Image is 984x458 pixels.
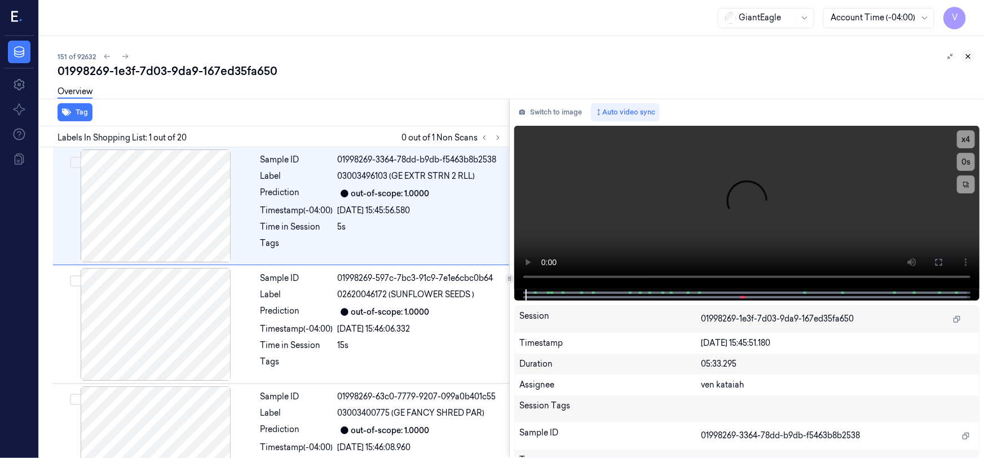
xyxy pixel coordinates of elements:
div: Prediction [261,187,333,200]
div: Session [519,310,701,328]
span: 151 of 92632 [58,52,96,61]
div: [DATE] 15:45:51.180 [701,337,974,349]
div: 01998269-63c0-7779-9207-099a0b401c55 [338,391,502,403]
span: 01998269-3364-78dd-b9db-f5463b8b2538 [701,430,861,442]
div: Sample ID [261,272,333,284]
span: 02620046172 (SUNFLOWER SEEDS ) [338,289,475,301]
span: Labels In Shopping List: 1 out of 20 [58,132,187,144]
span: 01998269-1e3f-7d03-9da9-167ed35fa650 [701,313,854,325]
div: Duration [519,358,701,370]
div: 05:33.295 [701,358,974,370]
div: Label [261,289,333,301]
button: Select row [70,157,81,168]
div: Timestamp (-04:00) [261,323,333,335]
div: Tags [261,237,333,256]
div: Sample ID [519,427,701,445]
span: 03003496103 (GE EXTR STRN 2 RLL) [338,170,475,182]
div: out-of-scope: 1.0000 [351,306,430,318]
button: V [943,7,966,29]
div: 01998269-3364-78dd-b9db-f5463b8b2538 [338,154,502,166]
div: out-of-scope: 1.0000 [351,425,430,437]
a: Overview [58,86,92,99]
button: Tag [58,103,92,121]
div: [DATE] 15:46:06.332 [338,323,502,335]
div: Assignee [519,379,701,391]
div: Label [261,170,333,182]
div: Time in Session [261,340,333,351]
button: x4 [957,130,975,148]
button: Select row [70,394,81,405]
button: Select row [70,275,81,287]
span: 0 out of 1 Non Scans [401,131,505,144]
div: 5s [338,221,502,233]
span: 03003400775 (GE FANCY SHRED PAR) [338,407,485,419]
div: 01998269-597c-7bc3-91c9-7e1e6cbc0b64 [338,272,502,284]
button: Auto video sync [591,103,660,121]
button: 0s [957,153,975,171]
div: 15s [338,340,502,351]
div: Timestamp (-04:00) [261,442,333,453]
div: 01998269-1e3f-7d03-9da9-167ed35fa650 [58,63,975,79]
div: out-of-scope: 1.0000 [351,188,430,200]
div: Sample ID [261,391,333,403]
div: Sample ID [261,154,333,166]
div: Prediction [261,305,333,319]
div: Tags [261,356,333,374]
button: Switch to image [514,103,586,121]
div: [DATE] 15:46:08.960 [338,442,502,453]
div: Time in Session [261,221,333,233]
div: Session Tags [519,400,701,418]
div: Timestamp [519,337,701,349]
div: Label [261,407,333,419]
div: [DATE] 15:45:56.580 [338,205,502,217]
div: ven kataiah [701,379,974,391]
div: Prediction [261,424,333,437]
div: Timestamp (-04:00) [261,205,333,217]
